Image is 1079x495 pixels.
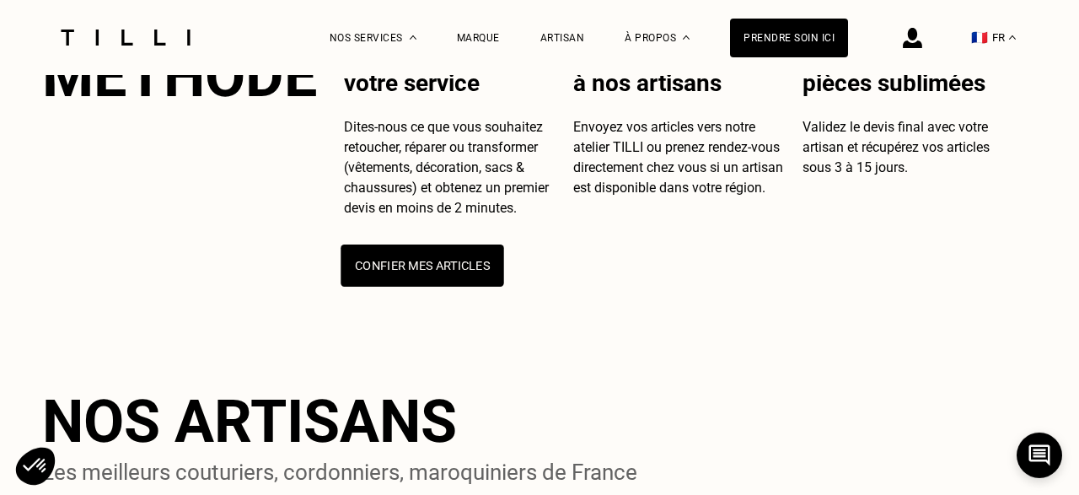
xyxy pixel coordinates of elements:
button: Confier mes articles [341,245,503,287]
p: Validez le devis final avec votre artisan et récupérez vos articles sous 3 à 15 jours. [803,117,1018,178]
img: Menu déroulant à propos [683,35,690,40]
img: Logo du service de couturière Tilli [55,30,196,46]
p: Dites-nous ce que vous souhaitez retoucher, réparer ou transformer (vêtements, décoration, sacs &... [344,117,560,218]
p: Les meilleurs couturiers, cordonniers, maroquiniers de France [42,456,637,489]
span: votre service [344,69,480,97]
a: Marque [457,32,500,44]
p: Envoyez vos articles vers notre atelier TILLI ou prenez rendez-vous directement chez vous si un a... [573,117,789,198]
img: Menu déroulant [410,35,416,40]
img: menu déroulant [1009,35,1016,40]
a: Prendre soin ici [730,19,848,57]
a: Confier mes articles [344,232,501,286]
span: à nos artisans [573,69,722,97]
img: icône connexion [903,28,922,48]
span: pièces sublimées [803,69,985,97]
h2: Nos artisans [42,387,457,456]
span: 🇫🇷 [971,30,988,46]
a: Artisan [540,32,585,44]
